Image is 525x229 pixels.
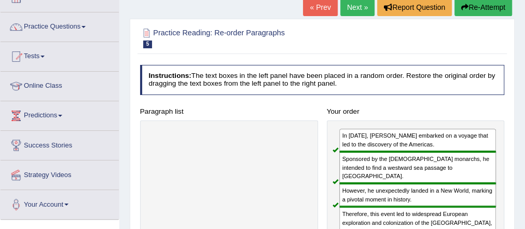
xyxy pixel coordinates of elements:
h4: Your order [327,108,505,116]
div: Sponsored by the [DEMOGRAPHIC_DATA] monarchs, he intended to find a westward sea passage to [GEOG... [339,152,496,183]
a: Tests [1,42,119,68]
div: However, he unexpectedly landed in a New World, marking a pivotal moment in history. [339,183,496,207]
b: Instructions: [148,72,191,79]
h4: The text boxes in the left panel have been placed in a random order. Restore the original order b... [140,65,505,95]
a: Success Stories [1,131,119,157]
h4: Paragraph list [140,108,318,116]
span: 5 [143,41,153,48]
h2: Practice Reading: Re-order Paragraphs [140,26,366,48]
a: Predictions [1,101,119,127]
a: Practice Questions [1,12,119,38]
a: Online Class [1,72,119,98]
div: In [DATE], [PERSON_NAME] embarked on a voyage that led to the discovery of the Americas. [339,129,496,152]
a: Strategy Videos [1,160,119,186]
a: Your Account [1,190,119,216]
